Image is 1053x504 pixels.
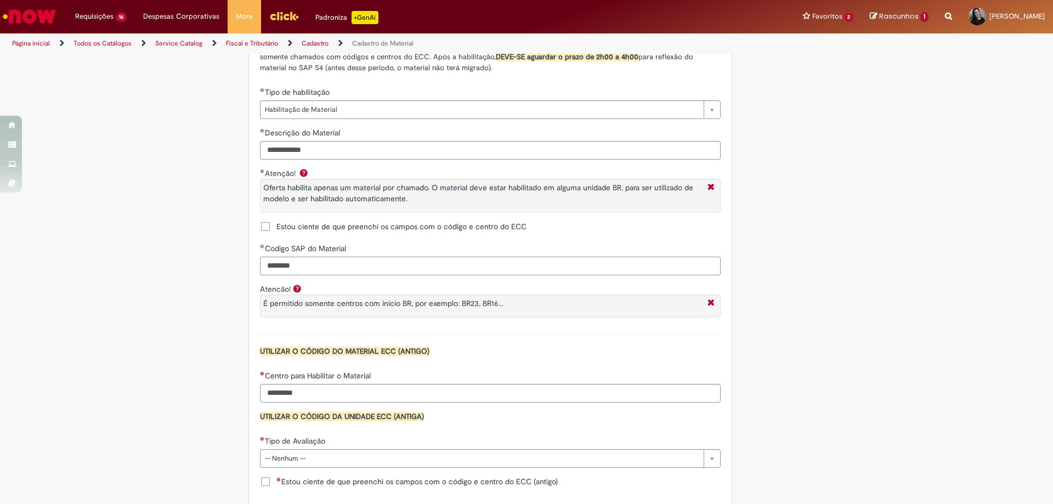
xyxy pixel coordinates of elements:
span: Necessários [260,371,265,376]
span: UTILIZAR O CÓDIGO DA UNIDADE ECC (ANTIGA) [260,412,424,421]
p: É permitido somente centros com inicio BR, por exemplo: BR23, BR16... [263,298,702,309]
span: Codigo SAP do Material [265,243,348,253]
p: +GenAi [352,11,378,24]
span: Estou ciente de que preenchi os campos com o código e centro do ECC (antigo) [276,476,558,487]
span: Obrigatório Preenchido [260,88,265,92]
span: -- Nenhum -- [265,450,698,467]
span: Obrigatório Preenchido [260,169,265,173]
a: Página inicial [12,39,50,48]
span: Descrição do Material [265,128,342,138]
input: Descrição do Material [260,141,721,160]
a: Rascunhos [870,12,929,22]
label: Atencão! [260,284,291,294]
span: Despesas Corporativas [143,11,219,22]
a: Cadastro de Material [352,39,414,48]
span: Favoritos [812,11,842,22]
p: Oferta habilita apenas um material por chamado. O material deve estar habilitado em alguma unidad... [263,182,702,204]
input: Centro para Habilitar o Material [260,384,721,403]
span: Necessários [276,477,281,482]
i: Fechar More information Por question_aten_o [705,182,717,194]
span: Centro para Habilitar o Material [265,371,373,381]
span: 16 [116,13,127,22]
span: É necessário informar para o material (códigos e centros antigos) essa oferta atende automaticame... [260,41,711,72]
span: Obrigatório Preenchido [260,244,265,248]
img: ServiceNow [1,5,58,27]
span: Tipo de habilitação [265,87,332,97]
a: Service Catalog [155,39,202,48]
span: Rascunhos [879,11,919,21]
span: 2 [845,13,854,22]
span: Requisições [75,11,114,22]
span: 1 [920,12,929,22]
a: Todos os Catálogos [73,39,132,48]
img: click_logo_yellow_360x200.png [269,8,299,24]
span: [PERSON_NAME] [989,12,1045,21]
span: Ajuda para Atencão! [291,284,304,293]
a: Cadastro [302,39,329,48]
span: Atenção! [265,168,298,178]
i: Fechar More information Por question_atencao [705,298,717,309]
span: UTILIZAR O CÓDIGO DO MATERIAL ECC (ANTIGO) [260,347,429,356]
span: Ajuda para Atenção! [297,168,310,177]
span: Tipo de Avaliação [265,436,327,446]
div: Padroniza [315,11,378,24]
span: Estou ciente de que preenchi os campos com o código e centro do ECC [276,221,526,232]
span: More [236,11,253,22]
span: Necessários [260,437,265,441]
ul: Trilhas de página [8,33,694,54]
input: Codigo SAP do Material [260,257,721,275]
span: Habilitação de Material [265,101,698,118]
span: Obrigatório Preenchido [260,128,265,133]
a: Fiscal e Tributário [226,39,278,48]
strong: DEVE-SE aguardar o prazo de 2h00 a 4h00 [496,52,638,61]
